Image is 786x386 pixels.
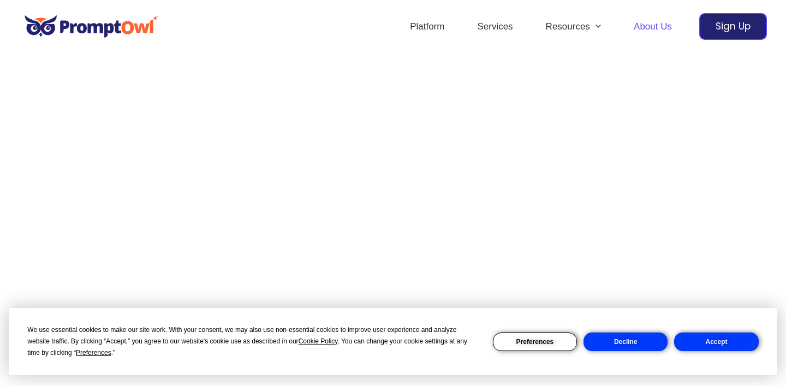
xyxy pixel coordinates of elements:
nav: Site Navigation: Header [394,8,688,46]
button: Accept [674,332,758,351]
button: Preferences [493,332,577,351]
a: ResourcesMenu Toggle [529,8,617,46]
div: Cookie Consent Prompt [9,308,777,375]
div: We use essential cookies to make our site work. With your consent, we may also use non-essential ... [27,324,479,359]
a: Platform [394,8,461,46]
span: Menu Toggle [590,8,601,46]
a: Sign Up [699,13,767,40]
button: Decline [583,332,668,351]
span: Preferences [76,349,111,357]
span: Cookie Policy [299,337,338,345]
a: Services [461,8,529,46]
img: promptowl.ai logo [19,8,164,45]
a: About Us [617,8,688,46]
